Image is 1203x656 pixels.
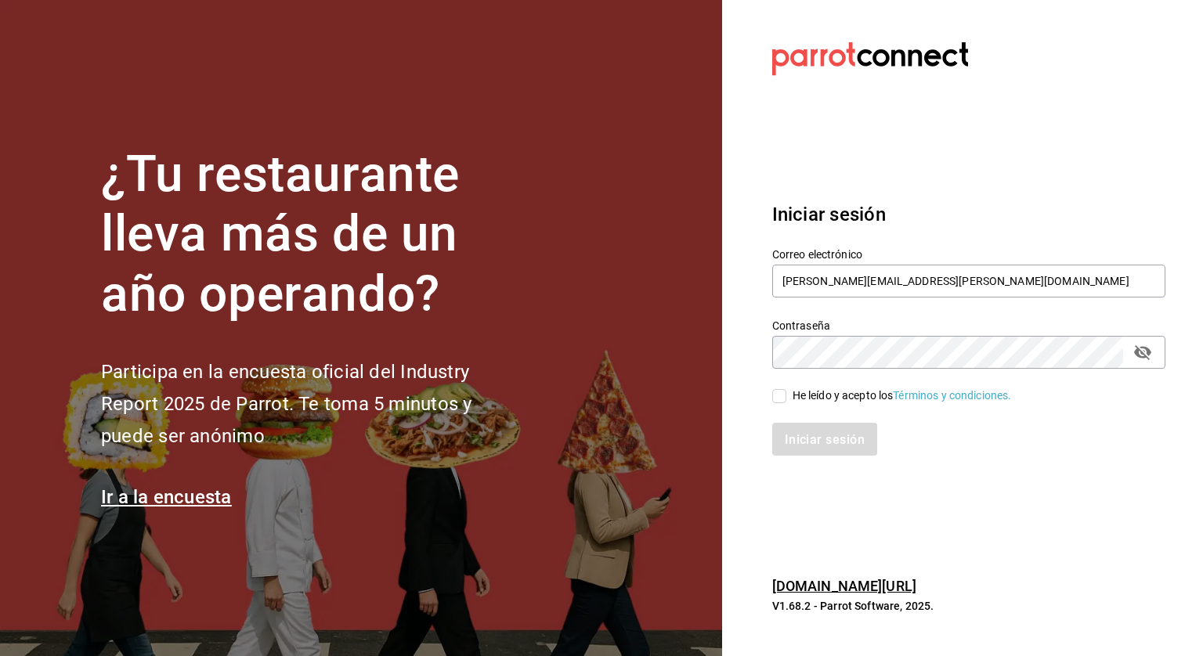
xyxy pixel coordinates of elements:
[772,578,916,594] a: [DOMAIN_NAME][URL]
[893,389,1011,402] a: Términos y condiciones.
[772,204,886,225] font: Iniciar sesión
[793,389,894,402] font: He leído y acepto los
[1129,339,1156,366] button: campo de contraseña
[772,600,934,612] font: V1.68.2 - Parrot Software, 2025.
[101,486,232,508] a: Ir a la encuesta
[772,265,1165,297] input: Ingresa tu correo electrónico
[101,361,471,447] font: Participa en la encuesta oficial del Industry Report 2025 de Parrot. Te toma 5 minutos y puede se...
[772,247,862,260] font: Correo electrónico
[772,319,830,331] font: Contraseña
[101,145,460,324] font: ¿Tu restaurante lleva más de un año operando?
